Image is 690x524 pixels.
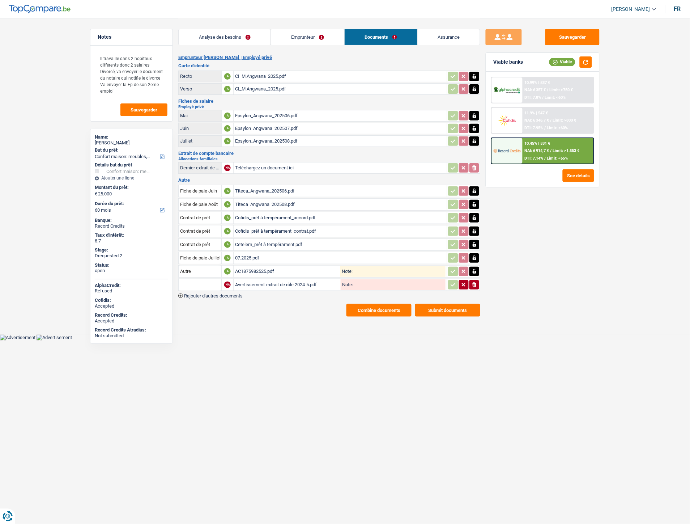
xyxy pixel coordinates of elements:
div: Taux d'intérêt: [95,232,168,238]
div: Juillet [180,138,220,144]
div: Name: [95,134,168,140]
span: / [545,156,546,161]
span: DTI: 7.95% [525,126,544,130]
div: A [224,228,231,234]
span: Sauvegarder [131,107,157,112]
div: AlphaCredit: [95,283,168,288]
div: Refused [95,288,168,294]
span: NAI: 6 914,7 € [525,148,549,153]
div: A [224,241,231,248]
div: 11.9% | 547 € [525,111,548,115]
div: fr [674,5,681,12]
div: Ajouter une ligne [95,176,168,181]
div: Epsylon_Angwana_202508.pdf [235,136,446,147]
h5: Notes [98,34,165,40]
div: Record Credits: [95,312,168,318]
div: 8.7 [95,238,168,244]
div: Titeca_Angwana_202506.pdf [235,186,446,196]
img: Advertisement [37,335,72,341]
span: / [545,126,546,130]
span: Limit: <60% [545,95,566,100]
div: Status: [95,262,168,268]
div: Stage: [95,247,168,253]
span: / [550,118,552,123]
div: Verso [180,86,220,92]
div: Dernier extrait de compte pour vos allocations familiales [180,165,220,170]
h3: Autre [178,178,480,182]
div: Record Credits Atradius: [95,327,168,333]
div: Avertissement-extrait de rôle 2024-5.pdf [235,279,339,290]
div: Record Credits [95,223,168,229]
div: Accepted [95,318,168,324]
div: Détails but du prêt [95,162,168,168]
a: Analyse des besoins [179,29,271,45]
span: [PERSON_NAME] [612,6,650,12]
div: Recto [180,73,220,79]
button: Sauvegarder [545,29,600,45]
div: A [224,201,231,208]
div: Titeca_Angwana_202508.pdf [235,199,446,210]
button: Sauvegarder [120,103,167,116]
img: AlphaCredit [494,86,520,94]
div: Cofidis_prêt à tempérament_accord.pdf [235,212,446,223]
div: A [224,215,231,221]
div: Cofidis_prêt à tempérament_contrat.pdf [235,226,446,237]
label: Durée du prêt: [95,201,167,207]
div: Not submitted [95,333,168,339]
label: Note: [341,282,353,287]
img: TopCompare Logo [9,5,71,13]
a: [PERSON_NAME] [606,3,656,15]
span: DTI: 7.14% [525,156,544,161]
div: Accepted [95,303,168,309]
span: Limit: >1.553 € [553,148,580,153]
div: A [224,86,231,92]
div: 10.45% | 531 € [525,141,550,146]
div: 07.2025.pdf [235,253,446,263]
div: A [224,113,231,119]
h3: Carte d'identité [178,63,480,68]
button: Rajouter d'autres documents [178,293,243,298]
div: Epsylon_Angwana_202506.pdf [235,110,446,121]
div: NA [224,165,231,171]
button: See details [563,169,594,182]
div: open [95,268,168,274]
span: NAI: 6 346,7 € [525,118,549,123]
span: NAI: 6 357 € [525,88,546,92]
div: A [224,138,231,144]
div: AC1875982525.pdf [235,266,340,277]
label: But du prêt: [95,147,167,153]
label: Montant du prêt: [95,185,167,190]
div: Viable [549,58,575,66]
span: Limit: <65% [547,156,568,161]
div: CI_M.Angwana_2025.pdf [235,71,446,82]
div: Banque: [95,217,168,223]
div: Cetelem_prêt à tempérament.pdf [235,239,446,250]
span: Rajouter d'autres documents [184,293,243,298]
h3: Fiches de salaire [178,99,480,103]
div: A [224,125,231,132]
div: Cofidis: [95,297,168,303]
span: DTI: 7.8% [525,95,541,100]
div: A [224,255,231,261]
div: CI_M.Angwana_2025.pdf [235,84,446,94]
span: Limit: >750 € [550,88,573,92]
div: Mai [180,113,220,118]
div: 10.99% | 537 € [525,80,550,85]
span: € [95,191,97,197]
span: / [550,148,552,153]
span: Limit: <60% [547,126,568,130]
span: / [542,95,544,100]
button: Submit documents [415,304,480,317]
div: NA [224,282,231,288]
label: Note: [340,269,353,274]
h3: Extrait de compte bancaire [178,151,480,156]
button: Combine documents [346,304,412,317]
div: Epsylon_Angwana_202507.pdf [235,123,446,134]
h2: Employé privé [178,105,480,109]
a: Documents [345,29,417,45]
div: A [224,188,231,194]
h2: Emprunteur [PERSON_NAME] | Employé privé [178,55,480,60]
span: / [547,88,549,92]
div: Viable banks [493,59,523,65]
div: Juin [180,126,220,131]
